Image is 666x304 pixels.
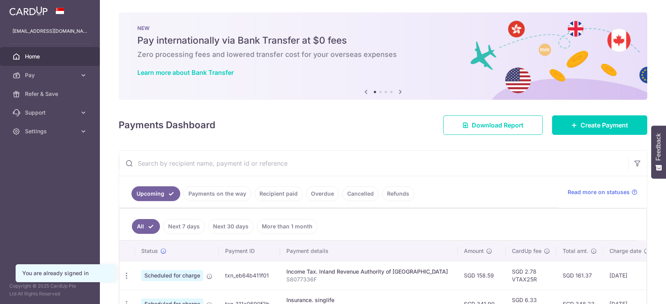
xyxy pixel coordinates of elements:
td: SGD 158.59 [458,261,506,290]
td: SGD 2.78 VTAX25R [506,261,556,290]
h5: Pay internationally via Bank Transfer at $0 fees [137,34,629,47]
h4: Payments Dashboard [119,118,215,132]
th: Payment details [280,241,458,261]
span: Support [25,109,76,117]
a: Upcoming [131,186,180,201]
td: txn_eb64b411f01 [219,261,280,290]
a: All [132,219,160,234]
span: Feedback [655,133,662,161]
a: Next 7 days [163,219,205,234]
span: Read more on statuses [568,188,630,196]
span: Home [25,53,76,60]
img: Bank transfer banner [119,12,647,100]
span: Status [141,247,158,255]
th: Payment ID [219,241,280,261]
a: More than 1 month [257,219,318,234]
td: SGD 161.37 [556,261,603,290]
span: Amount [464,247,484,255]
h6: Zero processing fees and lowered transfer cost for your overseas expenses [137,50,629,59]
a: Learn more about Bank Transfer [137,69,234,76]
a: Overdue [306,186,339,201]
span: Charge date [609,247,641,255]
a: Download Report [443,115,543,135]
span: Settings [25,127,76,135]
input: Search by recipient name, payment id or reference [119,151,628,176]
p: NEW [137,25,629,31]
a: Create Payment [552,115,647,135]
span: Total amt. [563,247,588,255]
div: Insurance. singlife [286,296,451,304]
a: Recipient paid [254,186,303,201]
span: Download Report [472,120,524,130]
span: CardUp fee [512,247,542,255]
span: Scheduled for charge [141,270,203,281]
a: Read more on statuses [568,188,638,196]
p: [EMAIL_ADDRESS][DOMAIN_NAME] [12,27,87,35]
a: Refunds [382,186,414,201]
button: Feedback - Show survey [651,125,666,179]
a: Next 30 days [208,219,254,234]
p: S8077336F [286,276,451,283]
a: Payments on the way [183,186,251,201]
td: [DATE] [603,261,656,290]
div: Income Tax. Inland Revenue Authority of [GEOGRAPHIC_DATA] [286,268,451,276]
div: You are already signed in [22,269,109,277]
span: Refer & Save [25,90,76,98]
span: Create Payment [581,120,628,130]
iframe: Opens a widget where you can find more information [616,281,658,300]
img: CardUp [9,6,48,16]
span: Pay [25,71,76,79]
a: Cancelled [342,186,379,201]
